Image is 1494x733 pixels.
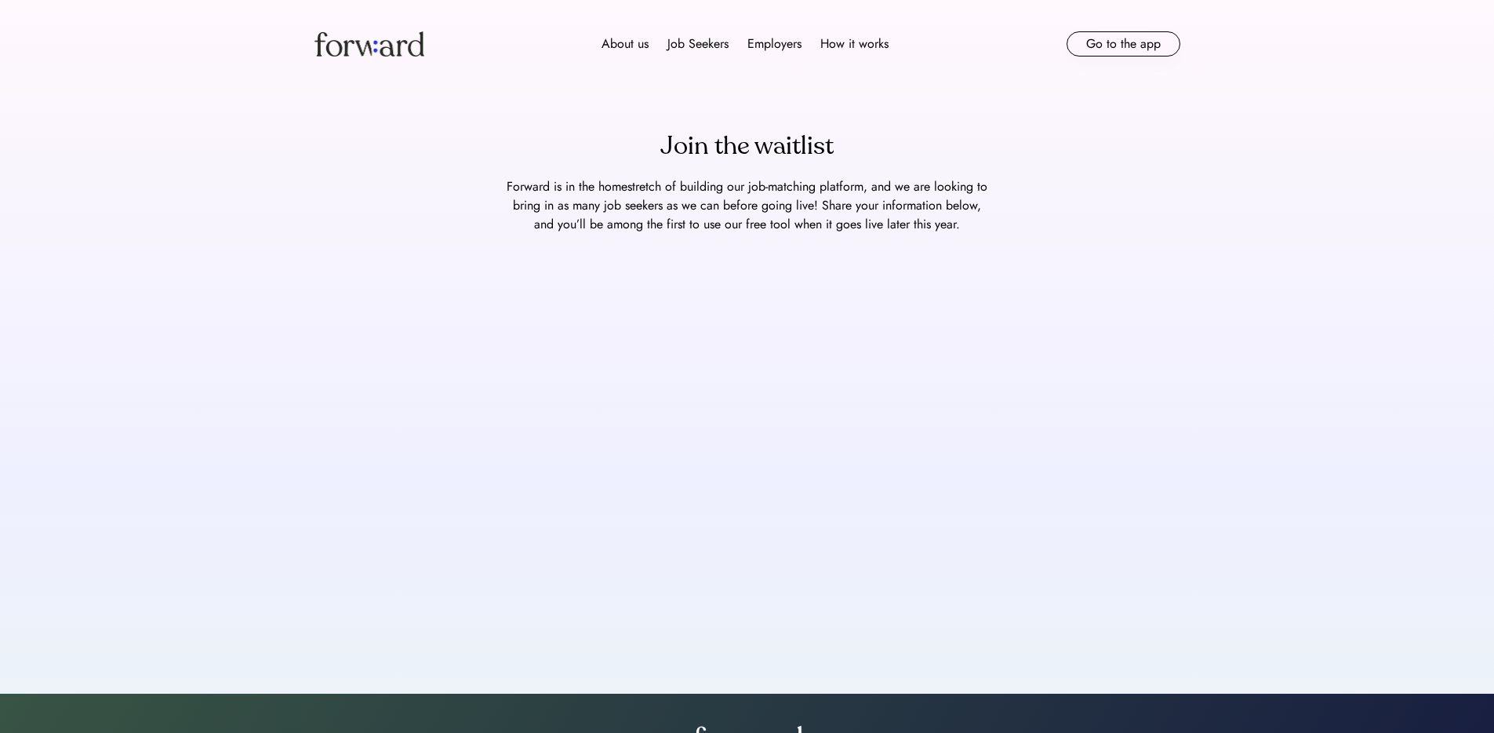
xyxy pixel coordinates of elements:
[820,35,889,53] div: How it works
[504,177,991,234] div: Forward is in the homestretch of building our job-matching platform, and we are looking to bring ...
[314,31,424,57] img: Forward logo
[660,127,834,165] div: Join the waitlist
[747,35,802,53] div: Employers
[667,35,729,53] div: Job Seekers
[602,35,649,53] div: About us
[1067,31,1180,57] button: Go to the app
